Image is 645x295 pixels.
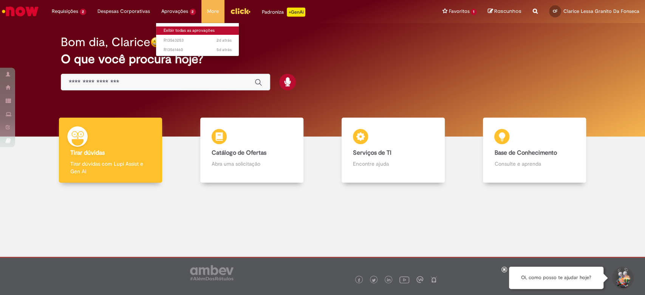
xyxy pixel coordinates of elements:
span: Requisições [52,8,78,15]
a: Base de Conhecimento Consulte e aprenda [464,118,605,183]
a: Rascunhos [488,8,521,15]
b: Base de Conhecimento [494,149,557,157]
h2: O que você procura hoje? [61,53,584,66]
p: Encontre ajuda [353,160,433,168]
div: Oi, como posso te ajudar hoje? [509,267,603,289]
img: logo_footer_youtube.png [399,275,409,284]
img: logo_footer_facebook.png [357,278,361,282]
a: Tirar dúvidas Tirar dúvidas com Lupi Assist e Gen Ai [40,118,181,183]
h2: Bom dia, Clarice [61,36,150,49]
a: Aberto R13561460 : [156,46,239,54]
b: Serviços de TI [353,149,391,157]
img: ServiceNow [1,4,40,19]
img: logo_footer_naosei.png [430,276,437,283]
p: +GenAi [287,8,305,17]
p: Abra uma solicitação [212,160,292,168]
p: Tirar dúvidas com Lupi Assist e Gen Ai [70,160,151,175]
span: Favoritos [449,8,469,15]
button: Iniciar Conversa de Suporte [611,267,634,289]
span: 2 [80,9,86,15]
span: 5d atrás [217,47,232,53]
img: click_logo_yellow_360x200.png [230,5,251,17]
img: logo_footer_ambev_rotulo_gray.png [190,265,234,280]
a: Exibir todas as aprovações [156,26,239,35]
b: Catálogo de Ofertas [212,149,266,157]
span: 2d atrás [217,37,232,43]
span: Clarice Lessa Granito Da Fonseca [563,8,639,14]
span: R13563253 [164,37,232,43]
span: R13561460 [164,47,232,53]
span: More [207,8,219,15]
img: happy-face.png [150,37,161,48]
ul: Aprovações [156,23,240,56]
a: Serviços de TI Encontre ajuda [323,118,464,183]
time: 27/09/2025 10:17:22 [217,37,232,43]
span: 2 [190,9,196,15]
img: logo_footer_linkedin.png [387,278,391,283]
span: Despesas Corporativas [97,8,150,15]
img: logo_footer_workplace.png [416,276,423,283]
div: Padroniza [262,8,305,17]
span: CF [553,9,557,14]
b: Tirar dúvidas [70,149,105,157]
img: logo_footer_twitter.png [372,278,376,282]
span: Aprovações [161,8,188,15]
span: 1 [471,9,476,15]
span: Rascunhos [494,8,521,15]
a: Aberto R13563253 : [156,36,239,45]
p: Consulte e aprenda [494,160,575,168]
a: Catálogo de Ofertas Abra uma solicitação [181,118,322,183]
time: 24/09/2025 08:22:16 [217,47,232,53]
